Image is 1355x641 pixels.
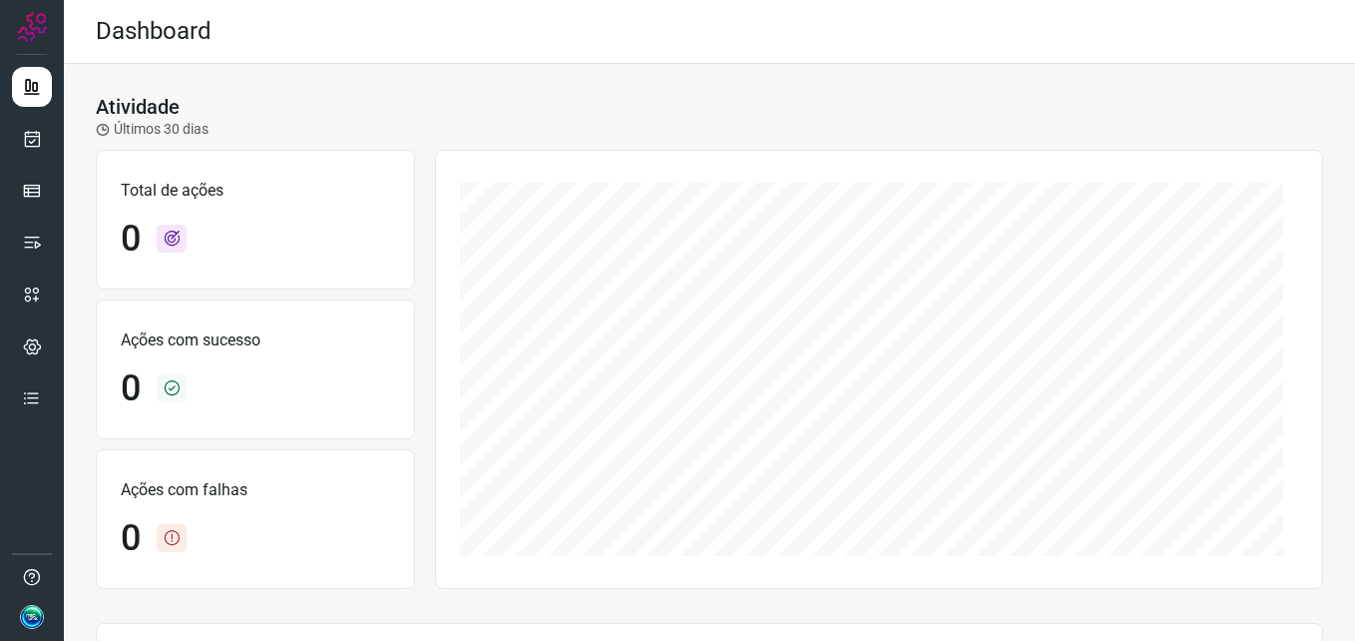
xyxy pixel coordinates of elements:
[20,605,44,629] img: 688dd65d34f4db4d93ce8256e11a8269.jpg
[121,478,390,502] p: Ações com falhas
[96,95,180,119] h3: Atividade
[96,119,209,140] p: Últimos 30 dias
[121,218,141,261] h1: 0
[96,17,212,46] h2: Dashboard
[121,367,141,410] h1: 0
[121,179,390,203] p: Total de ações
[17,12,47,42] img: Logo
[121,328,390,352] p: Ações com sucesso
[121,517,141,560] h1: 0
